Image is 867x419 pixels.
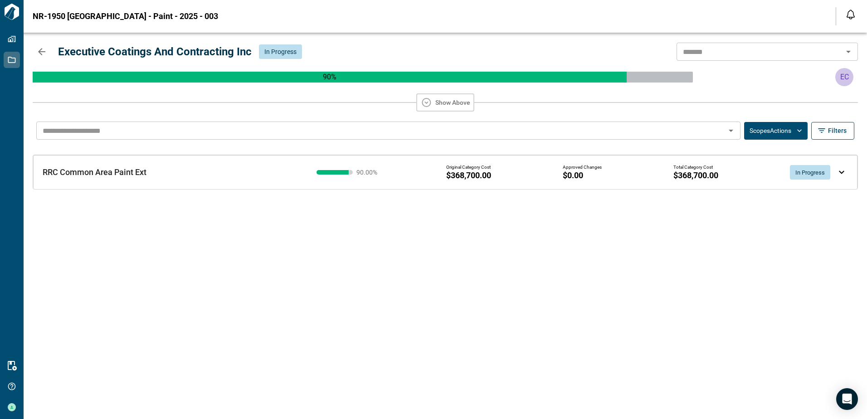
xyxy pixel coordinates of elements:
[356,169,384,175] span: 90.00 %
[446,171,491,180] span: $368,700.00
[33,155,857,189] div: RRC Common Area Paint Ext90.00%Original Category Cost$368,700.00Approved Changes$0.00Total Catego...
[843,7,858,22] button: Open notification feed
[264,48,297,55] span: In Progress
[839,171,844,174] img: expand
[563,171,583,180] span: $0.00
[33,72,627,83] p: 90 %
[744,122,808,140] button: ScopesActions
[43,167,146,177] span: RRC Common Area Paint Ext
[673,165,713,170] span: Total Category Cost
[33,12,218,21] span: NR-1950 [GEOGRAPHIC_DATA] - Paint - 2025 - 003
[790,169,830,176] span: In Progress
[673,171,718,180] span: $368,700.00
[840,72,849,83] p: EC
[836,388,858,410] div: Open Intercom Messenger
[725,124,737,137] button: Open
[842,45,855,58] button: Open
[828,126,847,135] span: Filters
[58,45,252,58] span: Executive Coatings And Contracting Inc
[446,165,491,170] span: Original Category Cost
[563,165,602,170] span: Approved Changes
[33,72,627,83] div: Completed & Invoiced $331830 (90%)
[811,122,854,140] button: Filters
[416,93,474,112] button: Show Above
